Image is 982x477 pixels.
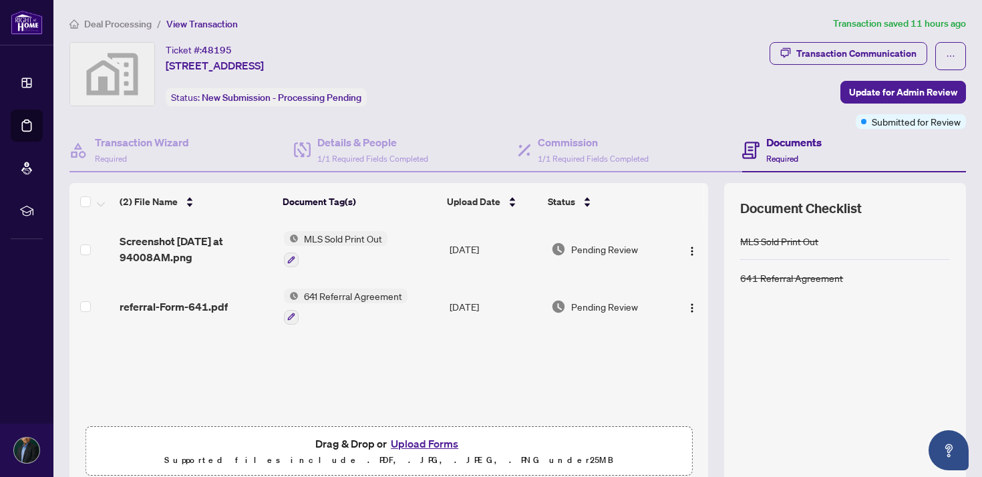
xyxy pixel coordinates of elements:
[444,278,546,335] td: [DATE]
[299,231,387,246] span: MLS Sold Print Out
[284,289,407,325] button: Status Icon641 Referral Agreement
[94,452,683,468] p: Supported files include .PDF, .JPG, .JPEG, .PNG under 25 MB
[202,44,232,56] span: 48195
[95,134,189,150] h4: Transaction Wizard
[315,435,462,452] span: Drag & Drop or
[538,154,649,164] span: 1/1 Required Fields Completed
[317,134,428,150] h4: Details & People
[681,238,703,260] button: Logo
[284,231,387,267] button: Status IconMLS Sold Print Out
[284,289,299,303] img: Status Icon
[166,88,367,106] div: Status:
[14,438,39,463] img: Profile Icon
[571,242,638,257] span: Pending Review
[687,246,697,257] img: Logo
[849,82,957,103] span: Update for Admin Review
[70,43,154,106] img: svg%3e
[833,16,966,31] article: Transaction saved 11 hours ago
[946,51,955,61] span: ellipsis
[166,57,264,73] span: [STREET_ADDRESS]
[770,42,927,65] button: Transaction Communication
[442,183,542,220] th: Upload Date
[687,303,697,313] img: Logo
[120,233,273,265] span: Screenshot [DATE] at 94008AM.png
[447,194,500,209] span: Upload Date
[740,271,843,285] div: 641 Referral Agreement
[548,194,575,209] span: Status
[277,183,442,220] th: Document Tag(s)
[166,18,238,30] span: View Transaction
[766,134,822,150] h4: Documents
[740,234,818,249] div: MLS Sold Print Out
[114,183,277,220] th: (2) File Name
[766,154,798,164] span: Required
[84,18,152,30] span: Deal Processing
[840,81,966,104] button: Update for Admin Review
[317,154,428,164] span: 1/1 Required Fields Completed
[166,42,232,57] div: Ticket #:
[284,231,299,246] img: Status Icon
[571,299,638,314] span: Pending Review
[202,92,361,104] span: New Submission - Processing Pending
[551,242,566,257] img: Document Status
[69,19,79,29] span: home
[538,134,649,150] h4: Commission
[157,16,161,31] li: /
[681,296,703,317] button: Logo
[740,199,862,218] span: Document Checklist
[551,299,566,314] img: Document Status
[929,430,969,470] button: Open asap
[796,43,917,64] div: Transaction Communication
[120,299,228,315] span: referral-Form-641.pdf
[444,220,546,278] td: [DATE]
[95,154,127,164] span: Required
[11,10,43,35] img: logo
[299,289,407,303] span: 641 Referral Agreement
[120,194,178,209] span: (2) File Name
[86,427,691,476] span: Drag & Drop orUpload FormsSupported files include .PDF, .JPG, .JPEG, .PNG under25MB
[542,183,669,220] th: Status
[387,435,462,452] button: Upload Forms
[872,114,961,129] span: Submitted for Review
